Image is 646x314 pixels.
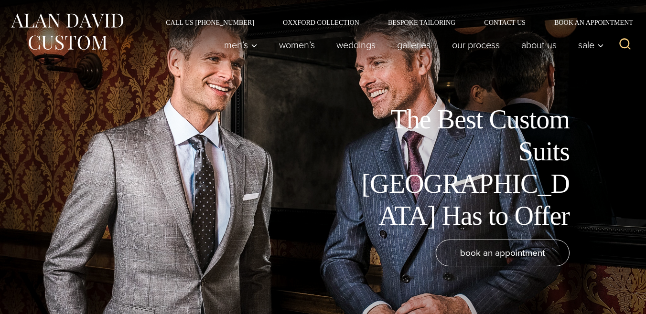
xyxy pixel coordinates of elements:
[269,19,374,26] a: Oxxford Collection
[151,19,269,26] a: Call Us [PHONE_NUMBER]
[387,35,441,54] a: Galleries
[511,35,568,54] a: About Us
[214,35,609,54] nav: Primary Navigation
[578,40,604,50] span: Sale
[436,240,570,266] a: book an appointment
[374,19,470,26] a: Bespoke Tailoring
[151,19,636,26] nav: Secondary Navigation
[224,40,258,50] span: Men’s
[326,35,387,54] a: weddings
[470,19,540,26] a: Contact Us
[10,10,124,53] img: Alan David Custom
[460,246,545,260] span: book an appointment
[614,33,636,56] button: View Search Form
[269,35,326,54] a: Women’s
[540,19,636,26] a: Book an Appointment
[441,35,511,54] a: Our Process
[355,104,570,232] h1: The Best Custom Suits [GEOGRAPHIC_DATA] Has to Offer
